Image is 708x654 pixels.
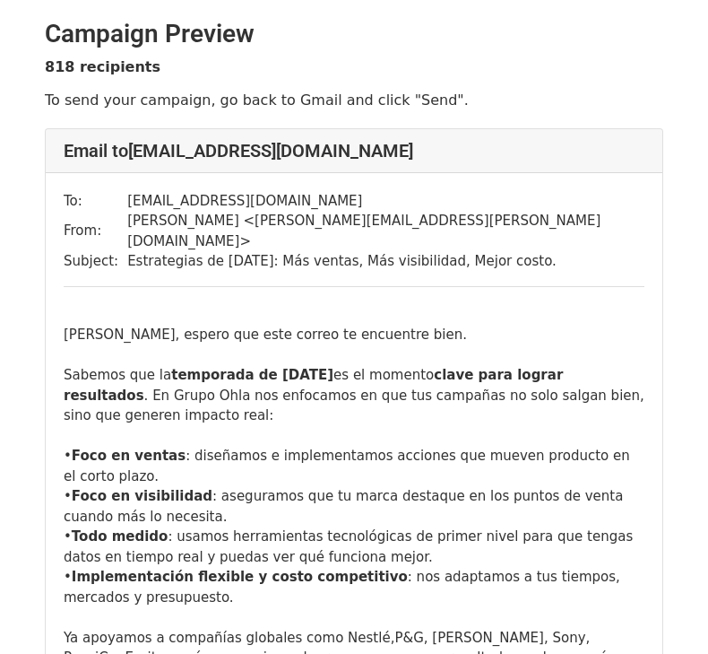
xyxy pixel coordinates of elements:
td: Estrategias de [DATE]: Más ventas, Más visibilidad, Mejor costo. [127,251,644,272]
p: To send your campaign, go back to Gmail and click "Send". [45,91,663,109]
td: [EMAIL_ADDRESS][DOMAIN_NAME] [127,191,644,212]
span: P&G [394,630,423,646]
b: Todo medido [72,528,168,545]
b: temporada de [DATE] [171,367,333,383]
b: Implementación flexible y costo competitivo [72,569,408,585]
td: From: [64,211,127,251]
b: Foco en ventas [72,448,186,464]
b: Foco en visibilidad [72,488,212,504]
td: [PERSON_NAME] < [PERSON_NAME][EMAIL_ADDRESS][PERSON_NAME][DOMAIN_NAME] > [127,211,644,251]
h4: Email to [EMAIL_ADDRESS][DOMAIN_NAME] [64,140,644,161]
b: clave para lograr resultados [64,367,563,404]
h2: Campaign Preview [45,19,663,49]
strong: 818 recipients [45,58,160,75]
td: To: [64,191,127,212]
td: Subject: [64,251,127,272]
